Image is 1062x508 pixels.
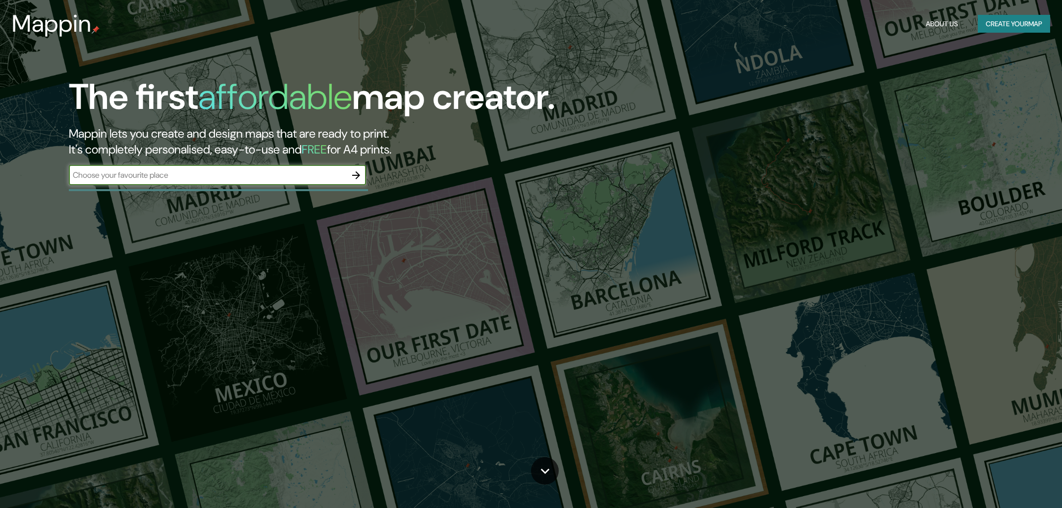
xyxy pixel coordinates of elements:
[69,169,346,181] input: Choose your favourite place
[12,10,92,38] h3: Mappin
[922,15,962,33] button: About Us
[302,142,327,157] h5: FREE
[198,74,352,120] h1: affordable
[92,26,100,34] img: mappin-pin
[974,469,1051,497] iframe: Help widget launcher
[69,126,600,157] h2: Mappin lets you create and design maps that are ready to print. It's completely personalised, eas...
[69,76,555,126] h1: The first map creator.
[978,15,1050,33] button: Create yourmap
